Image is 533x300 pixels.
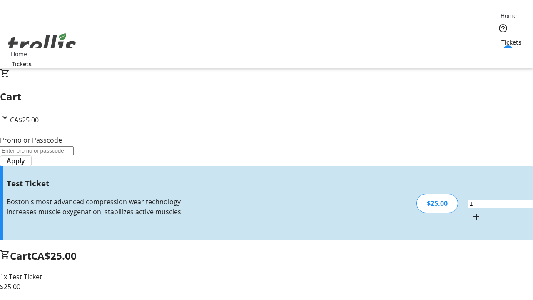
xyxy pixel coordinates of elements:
img: Orient E2E Organization b5siwY3sEU's Logo [5,24,79,65]
span: Home [11,50,27,58]
span: Tickets [501,38,521,47]
button: Help [495,20,511,37]
a: Tickets [5,60,38,68]
div: $25.00 [416,194,458,213]
a: Home [495,11,522,20]
a: Home [5,50,32,58]
button: Cart [495,47,511,63]
a: Tickets [495,38,528,47]
div: Boston's most advanced compression wear technology increases muscle oxygenation, stabilizes activ... [7,197,189,217]
button: Increment by one [468,208,485,225]
h3: Test Ticket [7,177,189,189]
span: Apply [7,156,25,166]
span: CA$25.00 [10,115,39,125]
span: Home [501,11,517,20]
span: CA$25.00 [31,249,77,262]
span: Tickets [12,60,32,68]
button: Decrement by one [468,182,485,198]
